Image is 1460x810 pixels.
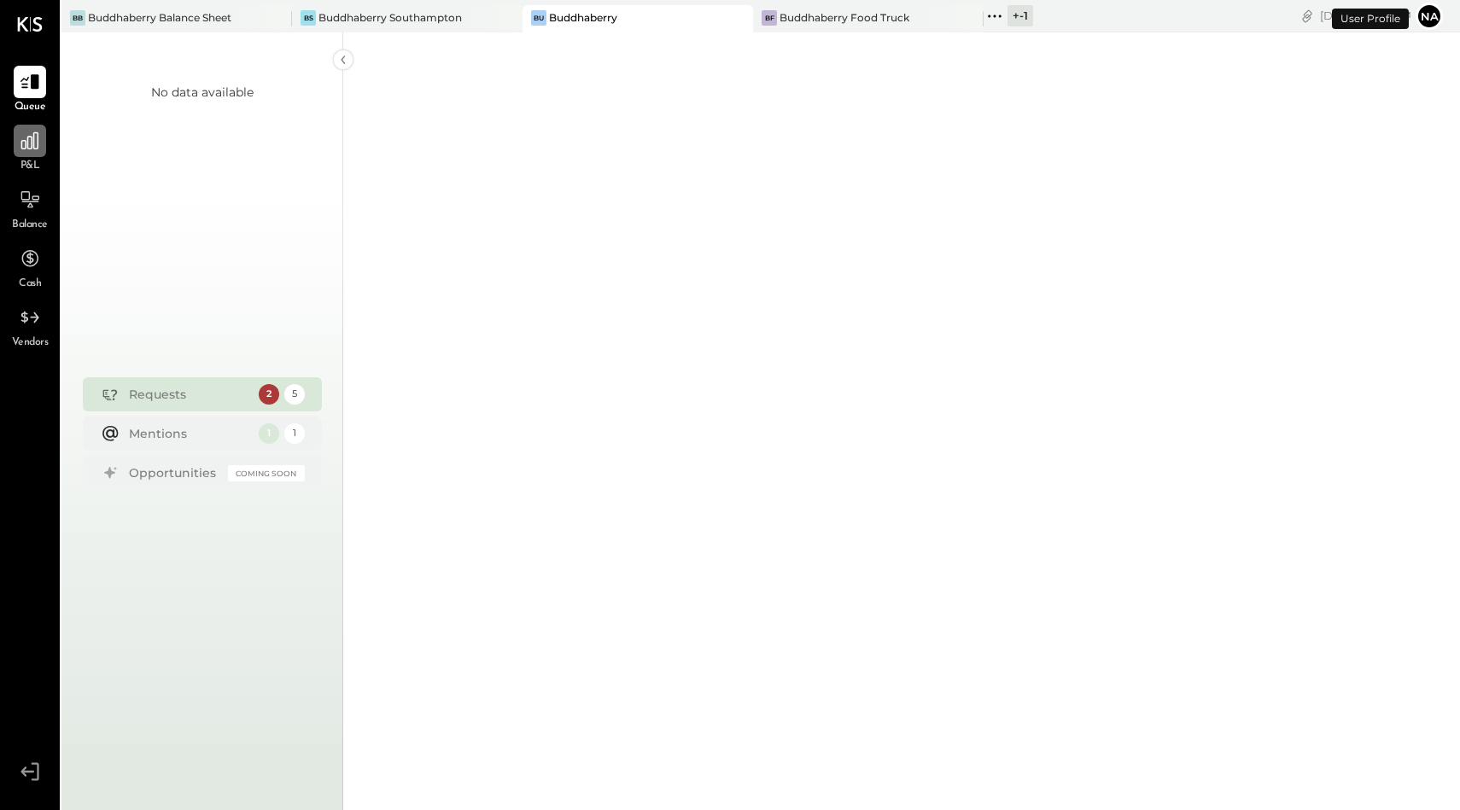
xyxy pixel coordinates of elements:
span: P&L [20,159,40,174]
div: 1 [259,423,279,444]
a: P&L [1,125,59,174]
div: BS [301,10,316,26]
div: 2 [259,384,279,405]
div: No data available [151,84,254,101]
span: Balance [12,218,48,233]
div: Buddhaberry Southampton [318,10,462,25]
div: 5 [284,384,305,405]
div: Requests [129,386,250,403]
div: BB [70,10,85,26]
div: Bu [531,10,546,26]
div: Coming Soon [228,465,305,481]
span: Cash [19,277,41,292]
a: Cash [1,242,59,292]
div: 1 [284,423,305,444]
div: Buddhaberry Balance Sheet [88,10,231,25]
div: copy link [1299,7,1316,25]
span: Queue [15,100,46,115]
div: BF [762,10,777,26]
a: Balance [1,184,59,233]
div: [DATE] [1320,8,1411,24]
a: Vendors [1,301,59,351]
div: Buddhaberry [549,10,617,25]
a: Queue [1,66,59,115]
div: + -1 [1007,5,1033,26]
div: User Profile [1332,9,1409,29]
button: na [1416,3,1443,30]
div: Mentions [129,425,250,442]
div: Opportunities [129,464,219,481]
div: Buddhaberry Food Truck [780,10,909,25]
span: Vendors [12,335,49,351]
